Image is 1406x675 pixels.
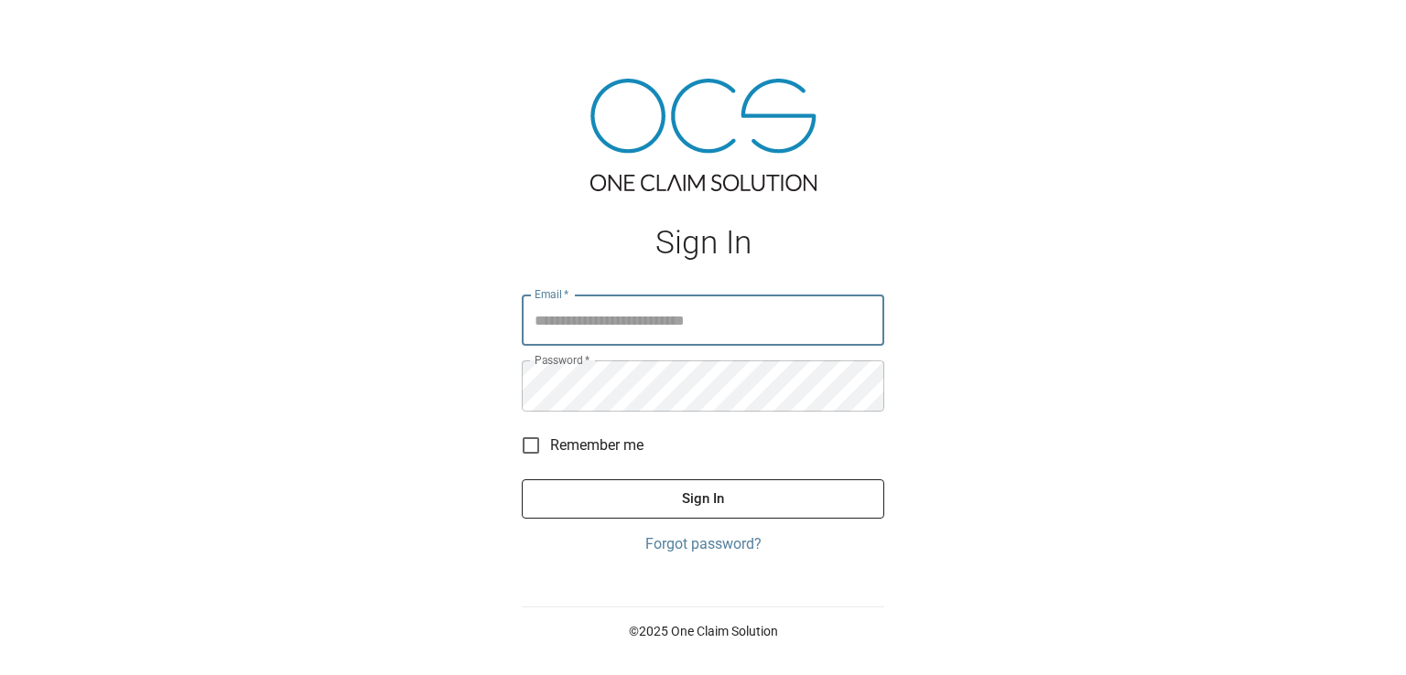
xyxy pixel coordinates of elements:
[522,533,884,555] a: Forgot password?
[22,11,95,48] img: ocs-logo-white-transparent.png
[590,79,817,191] img: ocs-logo-tra.png
[522,479,884,518] button: Sign In
[535,352,589,368] label: Password
[550,434,644,456] span: Remember me
[522,622,884,640] p: © 2025 One Claim Solution
[535,286,569,302] label: Email
[522,224,884,262] h1: Sign In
